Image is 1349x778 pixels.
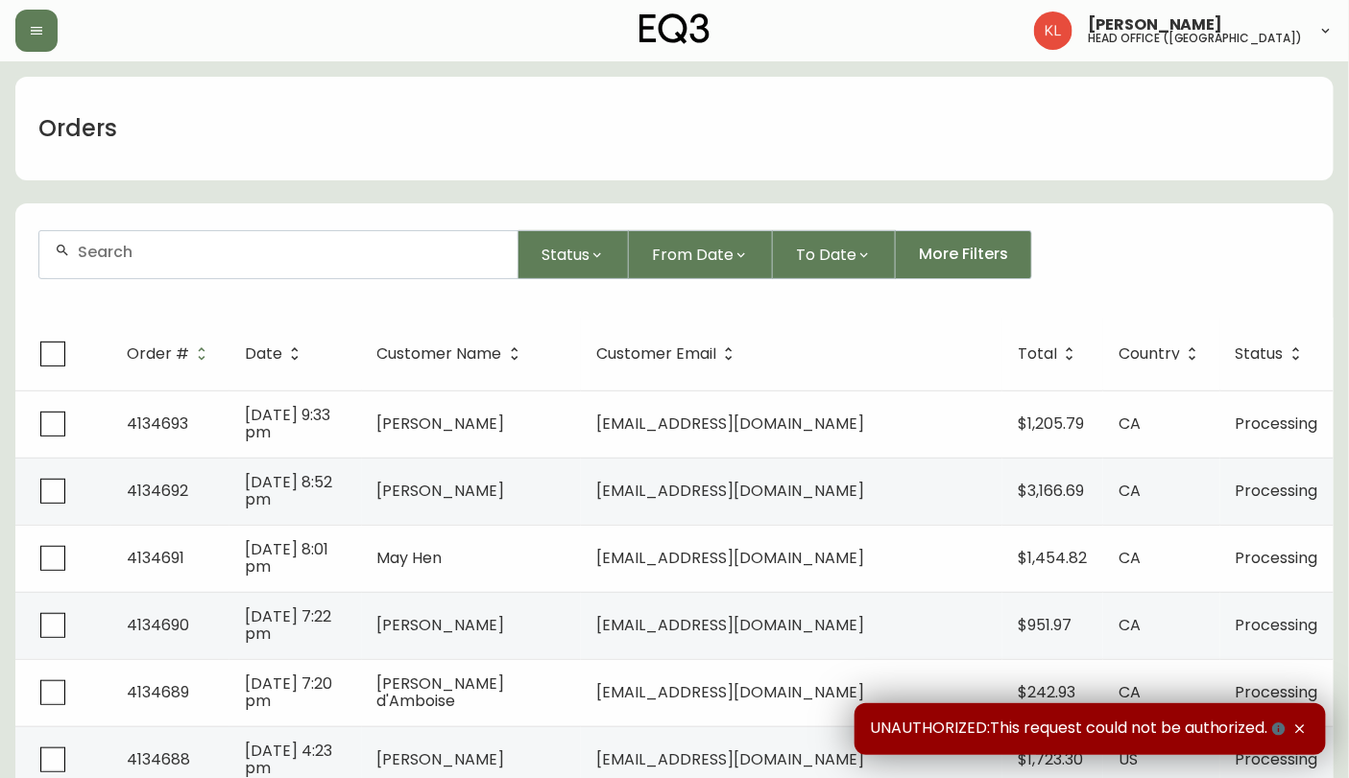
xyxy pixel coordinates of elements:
[377,348,502,360] span: Customer Name
[245,672,332,712] span: [DATE] 7:20 pm
[377,345,527,363] span: Customer Name
[1119,547,1141,569] span: CA
[127,480,188,502] span: 4134692
[1236,480,1318,502] span: Processing
[38,112,117,145] h1: Orders
[127,681,189,703] span: 4134689
[919,244,1008,265] span: More Filters
[1018,480,1084,502] span: $3,166.69
[377,480,505,502] span: [PERSON_NAME]
[629,230,773,279] button: From Date
[870,719,1289,740] span: UNAUTHORIZED:This request could not be authorized.
[1018,681,1075,703] span: $242.93
[1119,614,1141,636] span: CA
[596,345,741,363] span: Customer Email
[1119,681,1141,703] span: CA
[1018,348,1057,360] span: Total
[127,748,190,770] span: 4134688
[1119,345,1205,363] span: Country
[127,413,188,435] span: 4134693
[377,748,505,770] span: [PERSON_NAME]
[1119,480,1141,502] span: CA
[896,230,1032,279] button: More Filters
[78,243,502,261] input: Search
[1236,413,1318,435] span: Processing
[1119,748,1138,770] span: US
[245,538,328,578] span: [DATE] 8:01 pm
[1018,345,1082,363] span: Total
[1119,413,1141,435] span: CA
[377,614,505,636] span: [PERSON_NAME]
[1018,748,1083,770] span: $1,723.30
[377,547,443,569] span: May Hen
[518,230,629,279] button: Status
[1236,614,1318,636] span: Processing
[596,681,864,703] span: [EMAIL_ADDRESS][DOMAIN_NAME]
[596,748,864,770] span: [EMAIL_ADDRESS][DOMAIN_NAME]
[1236,345,1309,363] span: Status
[377,672,505,712] span: [PERSON_NAME] d'Amboise
[652,243,734,267] span: From Date
[377,413,505,435] span: [PERSON_NAME]
[596,480,864,502] span: [EMAIL_ADDRESS][DOMAIN_NAME]
[1034,12,1072,50] img: 2c0c8aa7421344cf0398c7f872b772b5
[1018,547,1087,569] span: $1,454.82
[245,471,332,510] span: [DATE] 8:52 pm
[245,348,282,360] span: Date
[127,547,184,569] span: 4134691
[127,348,189,360] span: Order #
[245,345,307,363] span: Date
[596,348,716,360] span: Customer Email
[1236,748,1318,770] span: Processing
[245,404,330,443] span: [DATE] 9:33 pm
[1088,17,1223,33] span: [PERSON_NAME]
[596,413,864,435] span: [EMAIL_ADDRESS][DOMAIN_NAME]
[542,243,590,267] span: Status
[596,614,864,636] span: [EMAIL_ADDRESS][DOMAIN_NAME]
[127,614,189,636] span: 4134690
[245,605,331,645] span: [DATE] 7:22 pm
[1018,614,1072,636] span: $951.97
[596,547,864,569] span: [EMAIL_ADDRESS][DOMAIN_NAME]
[773,230,896,279] button: To Date
[796,243,856,267] span: To Date
[1236,348,1284,360] span: Status
[127,345,214,363] span: Order #
[1088,33,1303,44] h5: head office ([GEOGRAPHIC_DATA])
[1018,413,1084,435] span: $1,205.79
[1236,547,1318,569] span: Processing
[1119,348,1180,360] span: Country
[1236,681,1318,703] span: Processing
[639,13,711,44] img: logo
